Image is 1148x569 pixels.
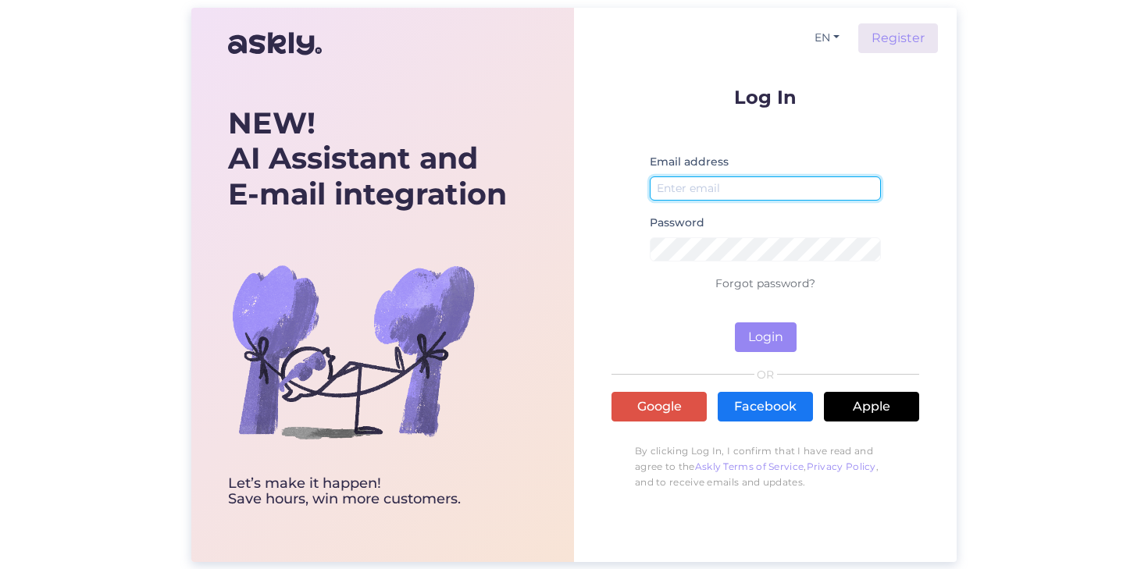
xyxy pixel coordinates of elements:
a: Google [611,392,707,421]
img: Askly [228,25,322,62]
img: bg-askly [228,226,478,476]
a: Facebook [718,392,813,421]
label: Password [650,215,704,231]
span: OR [754,369,777,380]
button: Login [735,322,797,352]
a: Apple [824,392,919,421]
div: Let’s make it happen! Save hours, win more customers. [228,476,507,507]
label: Email address [650,154,729,170]
input: Enter email [650,176,881,201]
a: Forgot password? [715,276,815,290]
p: By clicking Log In, I confirm that I have read and agree to the , , and to receive emails and upd... [611,436,919,498]
b: NEW! [228,105,316,141]
button: EN [808,27,846,49]
a: Register [858,23,938,53]
p: Log In [611,87,919,107]
div: AI Assistant and E-mail integration [228,105,507,212]
a: Privacy Policy [807,461,876,472]
a: Askly Terms of Service [695,461,804,472]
